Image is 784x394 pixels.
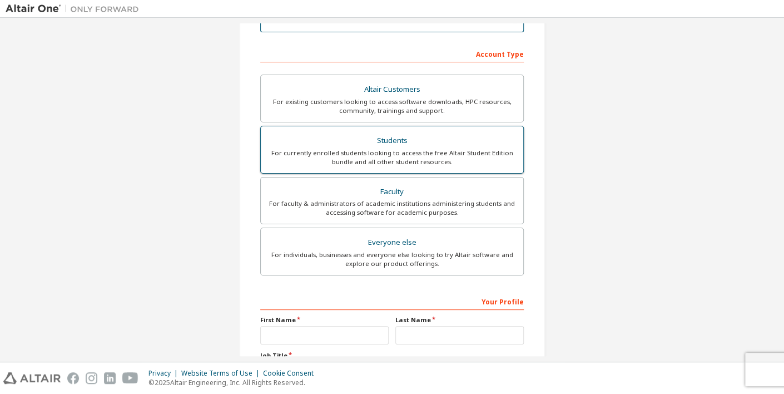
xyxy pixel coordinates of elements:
div: Faculty [267,184,517,200]
label: Last Name [395,316,524,324]
img: facebook.svg [67,372,79,384]
div: For individuals, businesses and everyone else looking to try Altair software and explore our prod... [267,250,517,268]
img: linkedin.svg [104,372,116,384]
div: For currently enrolled students looking to access the free Altair Student Edition bundle and all ... [267,149,517,166]
label: First Name [260,316,389,324]
div: For existing customers looking to access software downloads, HPC resources, community, trainings ... [267,97,517,115]
div: Privacy [148,369,181,378]
div: Account Type [260,45,524,62]
img: Altair One [6,3,145,14]
label: Job Title [260,351,524,360]
div: Students [267,133,517,149]
img: altair_logo.svg [3,372,61,384]
img: youtube.svg [122,372,138,384]
div: For faculty & administrators of academic institutions administering students and accessing softwa... [267,199,517,217]
img: instagram.svg [86,372,97,384]
p: © 2025 Altair Engineering, Inc. All Rights Reserved. [148,378,320,387]
div: Website Terms of Use [181,369,263,378]
div: Everyone else [267,235,517,250]
div: Cookie Consent [263,369,320,378]
div: Your Profile [260,292,524,310]
div: Altair Customers [267,82,517,97]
